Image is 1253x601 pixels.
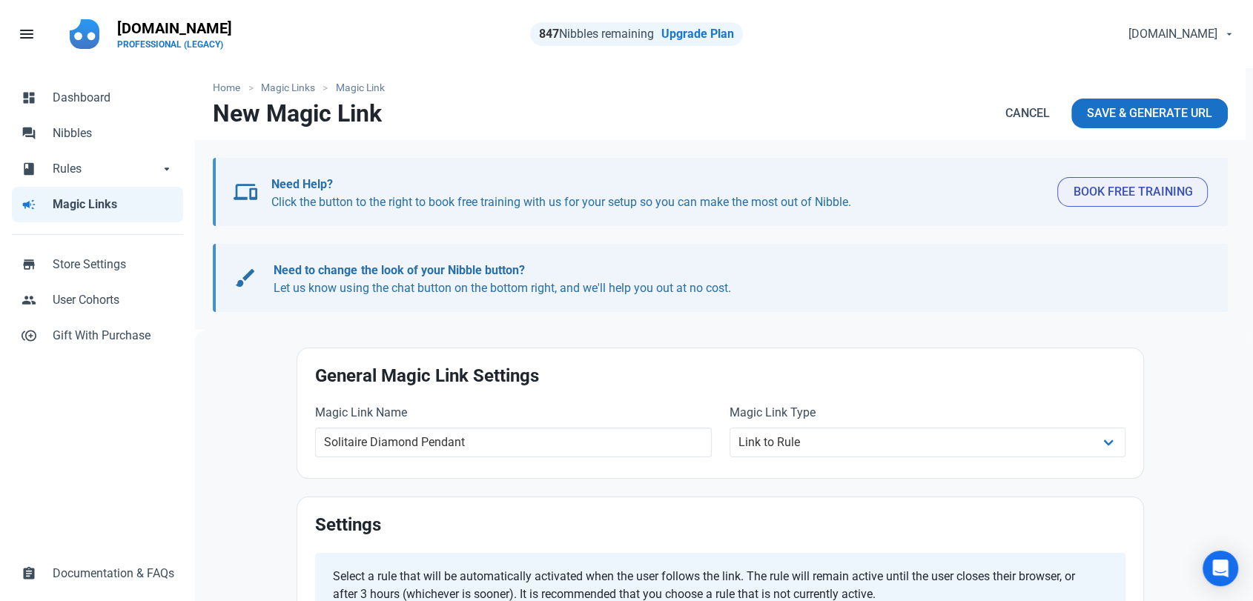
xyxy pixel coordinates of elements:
p: PROFESSIONAL (LEGACY) [117,39,232,50]
span: Store Settings [53,256,174,273]
a: campaignMagic Links [12,187,183,222]
span: Gift With Purchase [53,327,174,345]
label: Magic Link Name [315,404,712,422]
span: store [22,256,36,270]
span: User Cohorts [53,291,174,309]
a: storeStore Settings [12,247,183,282]
span: control_point_duplicate [22,327,36,342]
h2: General Magic Link Settings [315,366,1125,386]
span: Nibbles remaining [539,27,654,41]
button: Book Free Training [1057,177,1208,207]
a: forumNibbles [12,116,183,151]
a: dashboardDashboard [12,80,183,116]
span: assignment [22,565,36,580]
span: dashboard [22,89,36,104]
span: [DOMAIN_NAME] [1128,25,1217,43]
b: Need Help? [271,177,333,191]
span: book [22,160,36,175]
span: campaign [22,196,36,210]
a: peopleUser Cohorts [12,282,183,318]
span: Magic Links [53,196,174,213]
a: Magic Links [254,80,323,96]
a: [DOMAIN_NAME]PROFESSIONAL (LEGACY) [108,12,241,56]
label: Magic Link Type [730,404,1126,422]
span: forum [22,124,36,139]
span: devices [234,180,257,204]
span: Dashboard [53,89,174,107]
a: Cancel [990,99,1065,128]
h2: Settings [315,515,1125,535]
h1: New Magic Link [213,100,382,127]
span: menu [18,25,36,43]
span: Save & Generate URL [1087,104,1212,122]
p: [DOMAIN_NAME] [117,18,232,39]
a: bookRulesarrow_drop_down [12,151,183,187]
nav: breadcrumbs [195,68,1246,99]
strong: 847 [539,27,559,41]
p: Let us know using the chat button on the bottom right, and we'll help you out at no cost. [274,262,1193,297]
a: assignmentDocumentation & FAQs [12,556,183,591]
p: Click the button to the right to book free training with us for your setup so you can make the mo... [271,176,1046,211]
div: Open Intercom Messenger [1203,551,1238,586]
span: people [22,291,36,306]
span: arrow_drop_down [159,160,174,175]
a: control_point_duplicateGift With Purchase [12,318,183,353]
span: Cancel [1005,106,1050,120]
a: Home [213,80,248,96]
button: [DOMAIN_NAME] [1116,19,1244,49]
b: Need to change the look of your Nibble button? [274,263,524,277]
span: brush [234,266,257,290]
span: Book Free Training [1073,183,1192,201]
span: Documentation & FAQs [53,565,174,582]
span: Nibbles [53,124,174,142]
span: Rules [53,160,159,178]
a: Upgrade Plan [661,27,734,41]
button: Save & Generate URL [1071,99,1228,128]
